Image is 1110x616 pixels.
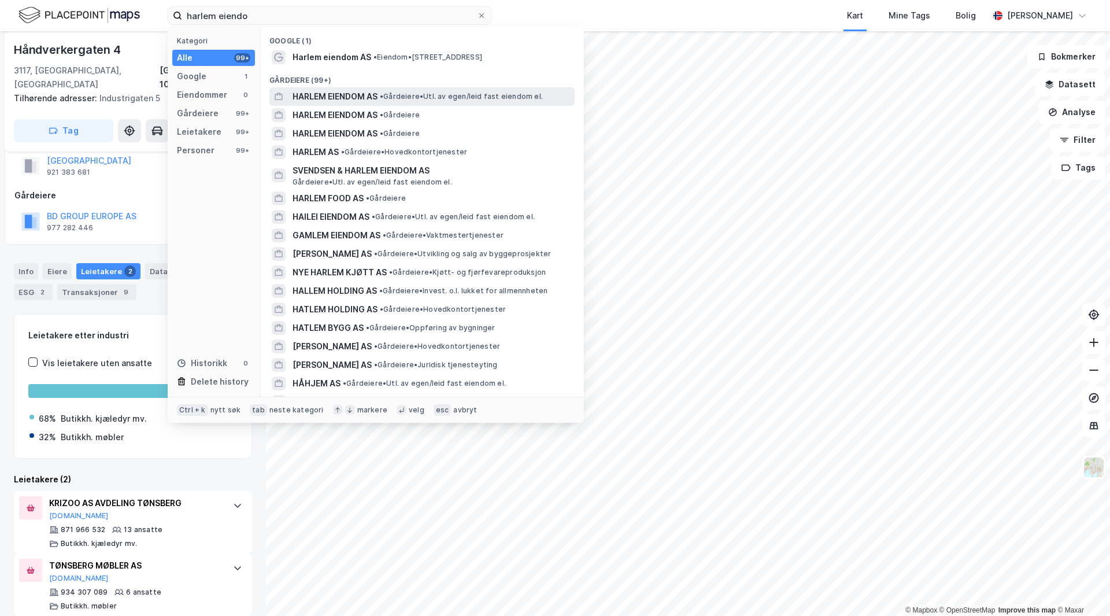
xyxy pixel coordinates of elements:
[124,525,162,534] div: 13 ansatte
[409,405,424,415] div: velg
[343,379,506,388] span: Gårdeiere • Utl. av egen/leid fast eiendom el.
[357,405,387,415] div: markere
[76,263,140,279] div: Leietakere
[380,110,383,119] span: •
[28,329,238,342] div: Leietakere etter industri
[39,412,56,426] div: 68%
[14,473,252,486] div: Leietakere (2)
[14,284,53,300] div: ESG
[372,212,535,222] span: Gårdeiere • Utl. av egen/leid fast eiendom el.
[234,127,250,137] div: 99+
[366,194,369,202] span: •
[905,606,937,614] a: Mapbox
[177,106,219,120] div: Gårdeiere
[293,145,339,159] span: HARLEM AS
[956,9,976,23] div: Bolig
[293,340,372,353] span: [PERSON_NAME] AS
[1052,156,1105,179] button: Tags
[260,27,584,48] div: Google (1)
[177,36,255,45] div: Kategori
[269,405,324,415] div: neste kategori
[380,129,383,138] span: •
[293,358,372,372] span: [PERSON_NAME] AS
[42,356,152,370] div: Vis leietakere uten ansatte
[341,147,467,157] span: Gårdeiere • Hovedkontortjenester
[366,323,369,332] span: •
[47,168,90,177] div: 921 383 681
[293,191,364,205] span: HARLEM FOOD AS
[182,7,477,24] input: Søk på adresse, matrikkel, gårdeiere, leietakere eller personer
[383,231,386,239] span: •
[1027,45,1105,68] button: Bokmerker
[374,360,378,369] span: •
[374,249,551,259] span: Gårdeiere • Utvikling og salg av byggeprosjekter
[241,90,250,99] div: 0
[14,91,243,105] div: Industrigaten 5
[366,194,406,203] span: Gårdeiere
[241,72,250,81] div: 1
[383,231,504,240] span: Gårdeiere • Vaktmestertjenester
[293,377,341,390] span: HÅHJEM AS
[1035,73,1105,96] button: Datasett
[847,9,863,23] div: Kart
[293,247,372,261] span: [PERSON_NAME] AS
[61,430,124,444] div: Butikkh. møbler
[14,40,123,59] div: Håndverkergaten 4
[234,53,250,62] div: 99+
[1083,456,1105,478] img: Z
[57,284,136,300] div: Transaksjoner
[389,268,546,277] span: Gårdeiere • Kjøtt- og fjørfevareproduksjon
[14,263,38,279] div: Info
[49,511,109,521] button: [DOMAIN_NAME]
[250,404,267,416] div: tab
[177,404,208,416] div: Ctrl + k
[293,127,378,141] span: HARLEM EIENDOM AS
[343,379,346,388] span: •
[61,539,137,548] div: Butikkh. kjæledyr mv.
[374,249,378,258] span: •
[373,53,377,61] span: •
[1052,560,1110,616] div: Kontrollprogram for chat
[380,92,543,101] span: Gårdeiere • Utl. av egen/leid fast eiendom el.
[191,375,249,389] div: Delete history
[373,53,482,62] span: Eiendom • [STREET_ADDRESS]
[210,405,241,415] div: nytt søk
[293,228,380,242] span: GAMLEM EIENDOM AS
[49,496,221,510] div: KRIZOO AS AVDELING TØNSBERG
[380,92,383,101] span: •
[293,284,377,298] span: HALLEM HOLDING AS
[61,412,147,426] div: Butikkh. kjæledyr mv.
[177,69,206,83] div: Google
[1052,560,1110,616] iframe: Chat Widget
[374,360,498,370] span: Gårdeiere • Juridisk tjenesteyting
[389,268,393,276] span: •
[380,110,420,120] span: Gårdeiere
[47,223,93,233] div: 977 282 446
[124,265,136,277] div: 2
[177,125,221,139] div: Leietakere
[1038,101,1105,124] button: Analyse
[889,9,930,23] div: Mine Tags
[61,602,117,611] div: Butikkh. møbler
[49,574,109,583] button: [DOMAIN_NAME]
[61,525,105,534] div: 871 966 532
[380,129,420,138] span: Gårdeiere
[293,108,378,122] span: HARLEM EIENDOM AS
[260,67,584,87] div: Gårdeiere (99+)
[372,212,375,221] span: •
[36,286,48,298] div: 2
[366,323,495,333] span: Gårdeiere • Oppføring av bygninger
[14,64,160,91] div: 3117, [GEOGRAPHIC_DATA], [GEOGRAPHIC_DATA]
[234,146,250,155] div: 99+
[177,143,214,157] div: Personer
[1007,9,1073,23] div: [PERSON_NAME]
[380,305,506,314] span: Gårdeiere • Hovedkontortjenester
[293,178,452,187] span: Gårdeiere • Utl. av egen/leid fast eiendom el.
[939,606,996,614] a: OpenStreetMap
[380,305,383,313] span: •
[293,50,371,64] span: Harlem eiendom AS
[434,404,452,416] div: esc
[293,210,369,224] span: HAILEI EIENDOM AS
[14,189,251,202] div: Gårdeiere
[341,147,345,156] span: •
